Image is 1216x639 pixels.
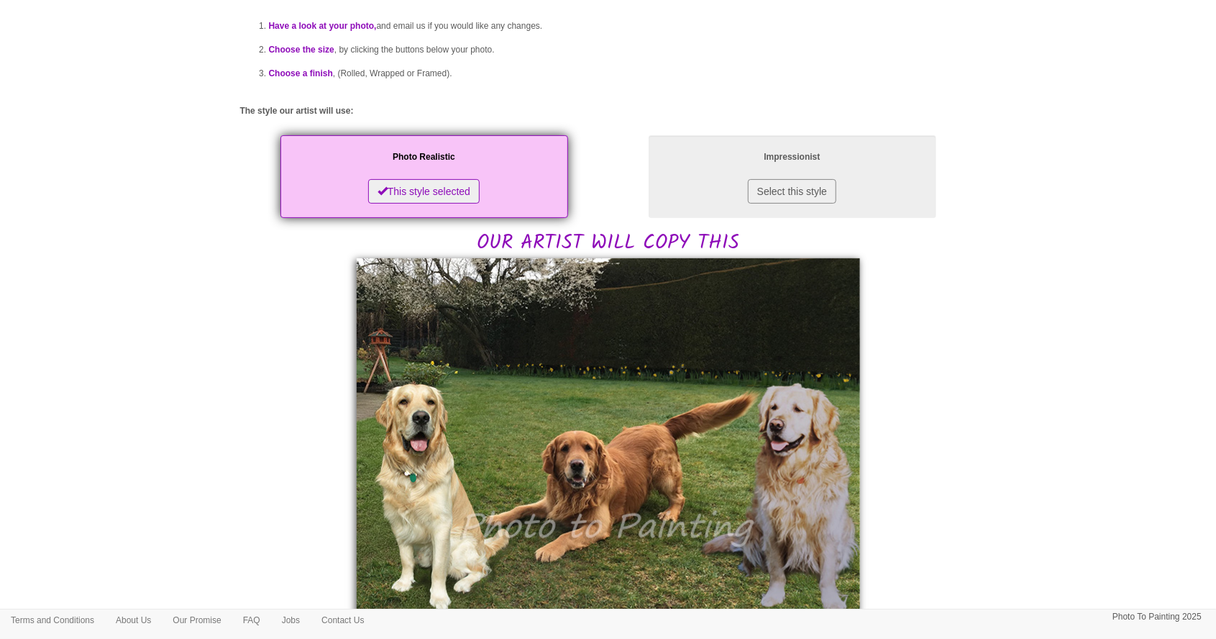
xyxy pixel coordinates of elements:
span: Choose the size [269,45,334,55]
a: Contact Us [311,609,375,631]
a: Our Promise [162,609,232,631]
span: Choose a finish [269,68,333,78]
li: and email us if you would like any changes. [269,14,977,38]
button: This style selected [368,179,480,204]
h2: OUR ARTIST WILL COPY THIS [240,132,977,255]
span: Have a look at your photo, [269,21,377,31]
p: Impressionist [663,150,922,165]
li: , (Rolled, Wrapped or Framed). [269,62,977,86]
label: The style our artist will use: [240,105,354,117]
p: Photo To Painting 2025 [1112,609,1202,625]
li: , by clicking the buttons below your photo. [269,38,977,62]
p: Photo Realistic [295,150,554,165]
a: Jobs [271,609,311,631]
a: About Us [105,609,162,631]
a: FAQ [232,609,271,631]
button: Select this style [748,179,836,204]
